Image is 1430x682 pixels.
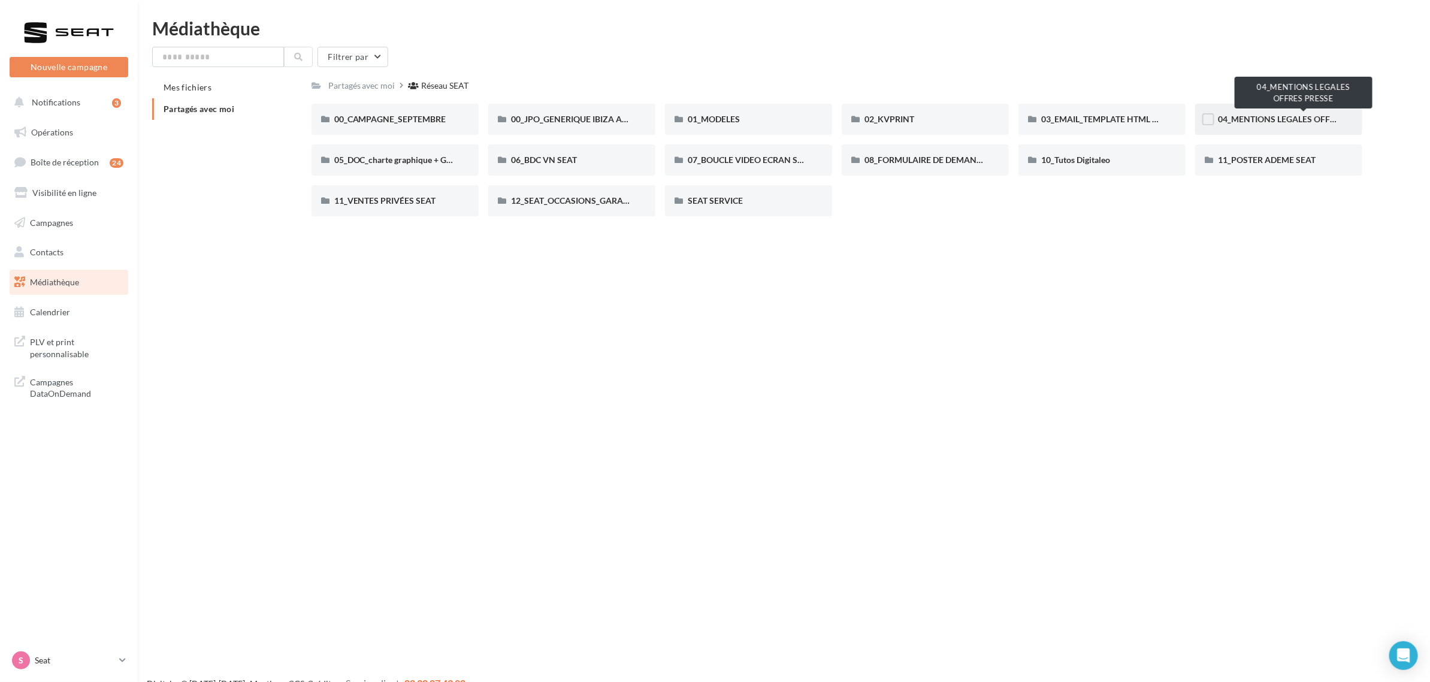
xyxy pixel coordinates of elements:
[31,157,99,167] span: Boîte de réception
[1235,77,1372,108] div: 04_MENTIONS LEGALES OFFRES PRESSE
[1041,155,1110,165] span: 10_Tutos Digitaleo
[30,217,73,227] span: Campagnes
[30,374,123,400] span: Campagnes DataOnDemand
[10,57,128,77] button: Nouvelle campagne
[1218,155,1316,165] span: 11_POSTER ADEME SEAT
[1041,114,1172,124] span: 03_EMAIL_TEMPLATE HTML SEAT
[112,98,121,108] div: 3
[334,155,480,165] span: 05_DOC_charte graphique + Guidelines
[688,155,846,165] span: 07_BOUCLE VIDEO ECRAN SHOWROOM
[31,127,73,137] span: Opérations
[7,300,131,325] a: Calendrier
[334,114,446,124] span: 00_CAMPAGNE_SEPTEMBRE
[35,654,114,666] p: Seat
[30,334,123,360] span: PLV et print personnalisable
[7,240,131,265] a: Contacts
[511,114,646,124] span: 00_JPO_GENERIQUE IBIZA ARONA
[7,270,131,295] a: Médiathèque
[7,149,131,175] a: Boîte de réception24
[688,195,743,206] span: SEAT SERVICE
[318,47,388,67] button: Filtrer par
[32,188,96,198] span: Visibilité en ligne
[511,155,577,165] span: 06_BDC VN SEAT
[864,155,1028,165] span: 08_FORMULAIRE DE DEMANDE CRÉATIVE
[7,180,131,206] a: Visibilité en ligne
[7,90,126,115] button: Notifications 3
[864,114,914,124] span: 02_KVPRINT
[7,329,131,364] a: PLV et print personnalisable
[30,307,70,317] span: Calendrier
[110,158,123,168] div: 24
[164,104,234,114] span: Partagés avec moi
[328,80,395,92] div: Partagés avec moi
[422,80,469,92] div: Réseau SEAT
[164,82,211,92] span: Mes fichiers
[1218,114,1377,124] span: 04_MENTIONS LEGALES OFFRES PRESSE
[1389,641,1418,670] div: Open Intercom Messenger
[688,114,740,124] span: 01_MODELES
[7,120,131,145] a: Opérations
[10,649,128,672] a: S Seat
[32,97,80,107] span: Notifications
[30,247,64,257] span: Contacts
[30,277,79,287] span: Médiathèque
[334,195,436,206] span: 11_VENTES PRIVÉES SEAT
[511,195,646,206] span: 12_SEAT_OCCASIONS_GARANTIES
[152,19,1416,37] div: Médiathèque
[7,369,131,405] a: Campagnes DataOnDemand
[19,654,23,666] span: S
[7,210,131,236] a: Campagnes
